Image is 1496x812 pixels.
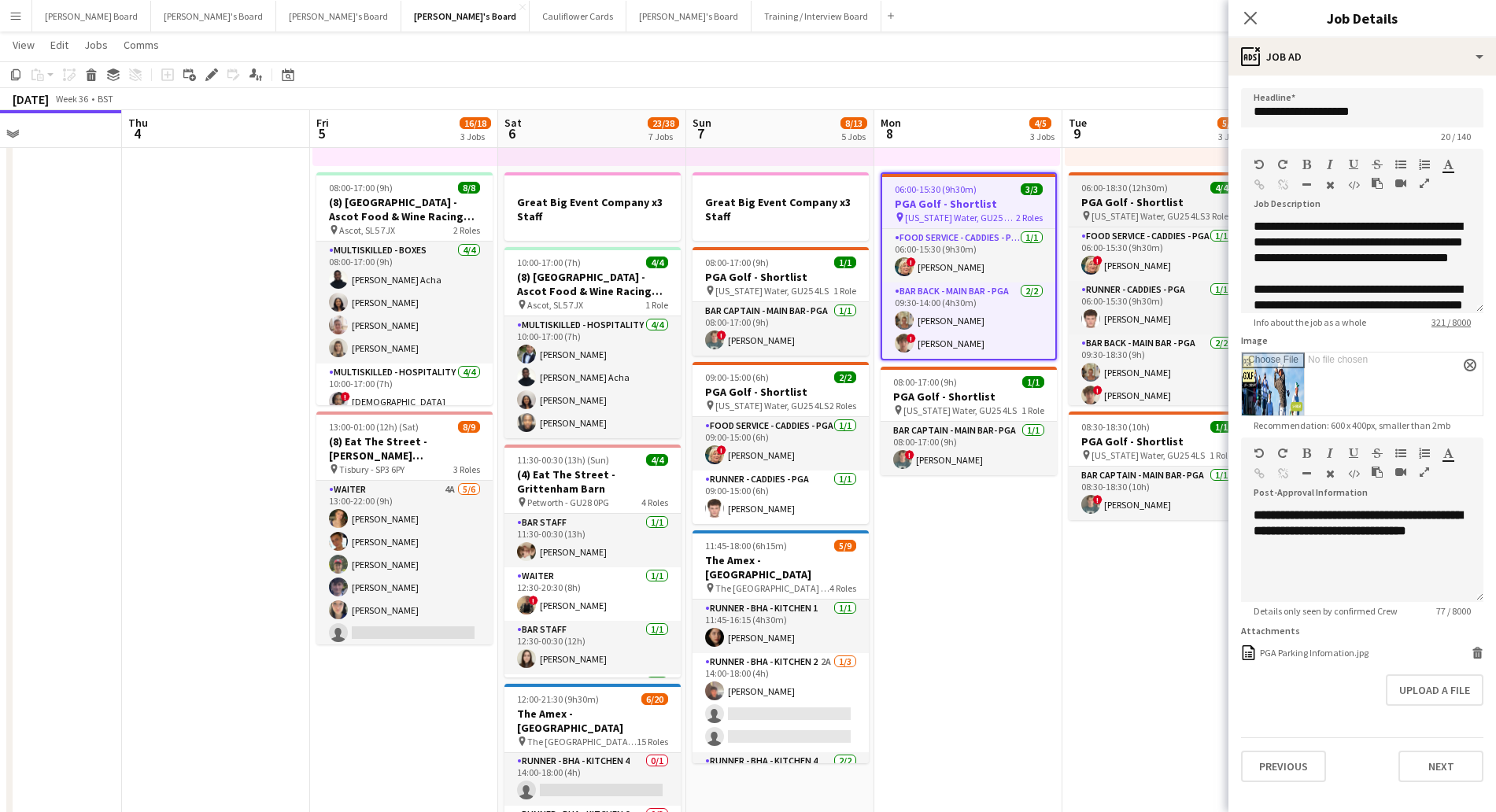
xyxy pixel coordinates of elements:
[840,117,867,129] span: 8/13
[1069,281,1245,334] app-card-role: Runner - Caddies - PGA1/106:00-15:30 (9h30m)[PERSON_NAME]
[1069,467,1245,520] app-card-role: Bar Captain - Main Bar- PGA1/108:30-18:30 (10h)![PERSON_NAME]
[717,445,726,455] span: !
[1324,158,1335,171] button: Italic
[6,35,41,55] a: View
[126,124,148,142] span: 4
[98,93,113,105] div: BST
[1081,421,1150,433] span: 08:30-18:30 (10h)
[1372,447,1383,460] button: Strikethrough
[1210,182,1232,194] span: 4/4
[693,172,869,241] div: Great Big Event Company x3 Staff
[1093,256,1103,265] span: !
[1324,179,1335,191] button: Clear Formatting
[693,471,869,524] app-card-role: Runner - Caddies - PGA1/109:00-15:00 (6h)[PERSON_NAME]
[1324,447,1335,460] button: Italic
[829,582,856,594] span: 4 Roles
[504,172,681,241] app-job-card: Great Big Event Company x3 Staff
[1069,334,1245,411] app-card-role: Bar Back - Main Bar - PGA2/209:30-18:30 (9h)[PERSON_NAME]![PERSON_NAME]
[504,116,522,130] span: Sat
[646,257,668,268] span: 4/4
[527,299,583,311] span: Ascot, SL5 7JX
[1277,158,1288,171] button: Redo
[717,330,726,340] span: !
[316,116,329,130] span: Fri
[84,38,108,52] span: Jobs
[504,445,681,677] app-job-card: 11:30-00:30 (13h) (Sun)4/4(4) Eat The Street - Grittenham Barn Petworth - GU28 0PG4 RolesBAR STAF...
[641,693,668,705] span: 6/20
[504,195,681,223] h3: Great Big Event Company x3 Staff
[646,454,668,466] span: 4/4
[626,1,752,31] button: [PERSON_NAME]'s Board
[693,530,869,763] app-job-card: 11:45-18:00 (6h15m)5/9The Amex - [GEOGRAPHIC_DATA] The [GEOGRAPHIC_DATA] - [GEOGRAPHIC_DATA]4 Rol...
[1241,625,1300,637] label: Attachments
[905,450,914,460] span: !
[752,1,881,31] button: Training / Interview Board
[693,195,869,223] h3: Great Big Event Company x3 Staff
[1093,386,1103,395] span: !
[1092,449,1205,461] span: [US_STATE] Water, GU25 4LS
[517,257,581,268] span: 10:00-17:00 (7h)
[1431,316,1471,328] tcxspan: Call 321 / 8000 via 3CX
[339,463,404,475] span: Tisbury - SP3 6PY
[117,35,165,55] a: Comms
[1424,605,1483,617] span: 77 / 8000
[637,736,668,747] span: 15 Roles
[715,285,829,297] span: [US_STATE] Water, GU25 4LS
[316,364,493,485] app-card-role: Multiskilled - Hospitality4/410:00-17:00 (7h)![DEMOGRAPHIC_DATA]
[645,299,668,311] span: 1 Role
[52,93,91,105] span: Week 36
[693,116,711,130] span: Sun
[124,38,159,52] span: Comms
[460,117,491,129] span: 16/18
[1386,674,1483,706] button: Upload a file
[693,362,869,524] app-job-card: 09:00-15:00 (6h)2/2PGA Golf - Shortlist [US_STATE] Water, GU25 4LS2 RolesFood Service - Caddies -...
[705,257,769,268] span: 08:00-17:00 (9h)
[693,553,869,581] h3: The Amex - [GEOGRAPHIC_DATA]
[458,182,480,194] span: 8/8
[32,1,151,31] button: [PERSON_NAME] Board
[895,183,977,195] span: 06:00-15:30 (9h30m)
[44,35,75,55] a: Edit
[1419,466,1430,478] button: Fullscreen
[517,693,599,705] span: 12:00-21:30 (9h30m)
[693,247,869,356] div: 08:00-17:00 (9h)1/1PGA Golf - Shortlist [US_STATE] Water, GU25 4LS1 RoleBar Captain - Main Bar- P...
[1301,467,1312,480] button: Horizontal Line
[458,421,480,433] span: 8/9
[834,371,856,383] span: 2/2
[693,600,869,653] app-card-role: Runner - BHA - Kitchen 11/111:45-16:15 (4h30m)[PERSON_NAME]
[1260,647,1369,659] div: PGA Parking Infomation.jpg
[1241,419,1463,431] span: Recommendation: 600 x 400px, smaller than 2mb
[1069,195,1245,209] h3: PGA Golf - Shortlist
[339,224,395,236] span: Ascot, SL5 7JX
[1241,316,1379,328] span: Info about the job as a whole
[648,131,678,142] div: 7 Jobs
[1218,131,1243,142] div: 3 Jobs
[13,38,35,52] span: View
[316,172,493,405] div: 08:00-17:00 (9h)8/8(8) [GEOGRAPHIC_DATA] - Ascot Food & Wine Racing Weekend🏇🏼 Ascot, SL5 7JX2 Rol...
[1348,158,1359,171] button: Underline
[1069,172,1245,405] div: 06:00-18:30 (12h30m)4/4PGA Golf - Shortlist [US_STATE] Water, GU25 4LS3 RolesFood Service - Caddi...
[882,282,1055,359] app-card-role: Bar Back - Main Bar - PGA2/209:30-14:00 (4h30m)[PERSON_NAME]![PERSON_NAME]
[841,131,866,142] div: 5 Jobs
[453,224,480,236] span: 2 Roles
[504,270,681,298] h3: (8) [GEOGRAPHIC_DATA] - Ascot Food & Wine Racing Weekend🏇🏼
[1301,447,1312,460] button: Bold
[1324,467,1335,480] button: Clear Formatting
[50,38,68,52] span: Edit
[881,389,1057,404] h3: PGA Golf - Shortlist
[504,467,681,496] h3: (4) Eat The Street - Grittenham Barn
[504,621,681,674] app-card-role: BAR STAFF1/112:30-00:30 (12h)[PERSON_NAME]
[881,116,901,130] span: Mon
[504,674,681,728] app-card-role: Waiter1/1
[693,653,869,752] app-card-role: Runner - BHA - Kitchen 22A1/314:00-18:00 (4h)[PERSON_NAME]
[151,1,276,31] button: [PERSON_NAME]'s Board
[1069,412,1245,520] app-job-card: 08:30-18:30 (10h)1/1PGA Golf - Shortlist [US_STATE] Water, GU25 4LS1 RoleBar Captain - Main Bar- ...
[1442,447,1454,460] button: Text Color
[715,582,829,594] span: The [GEOGRAPHIC_DATA] - [GEOGRAPHIC_DATA]
[530,1,626,31] button: Cauliflower Cards
[1021,183,1043,195] span: 3/3
[1228,38,1496,76] div: Job Ad
[833,285,856,297] span: 1 Role
[1372,158,1383,171] button: Strikethrough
